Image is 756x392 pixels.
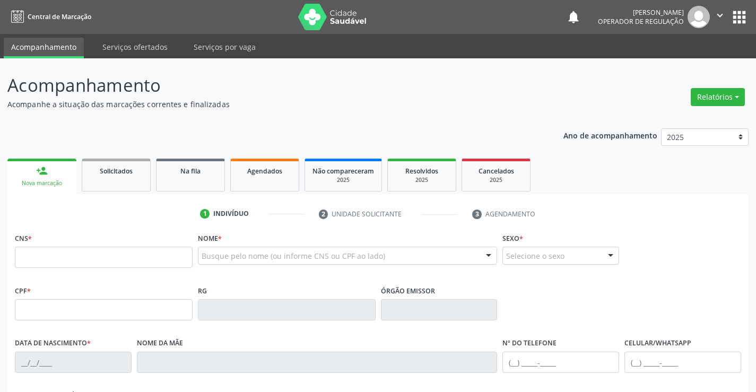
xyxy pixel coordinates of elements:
label: RG [198,283,207,299]
i:  [714,10,726,21]
input: __/__/____ [15,352,132,373]
div: 2025 [470,176,523,184]
img: img [688,6,710,28]
input: (__) _____-_____ [502,352,619,373]
button:  [710,6,730,28]
span: Cancelados [479,167,514,176]
span: Busque pelo nome (ou informe CNS ou CPF ao lado) [202,250,385,262]
p: Acompanhe a situação das marcações correntes e finalizadas [7,99,526,110]
label: Nome [198,230,222,247]
label: Órgão emissor [381,283,435,299]
p: Ano de acompanhamento [563,128,657,142]
span: Operador de regulação [598,17,684,26]
div: Nova marcação [15,179,69,187]
label: Data de nascimento [15,335,91,352]
div: Indivíduo [213,209,249,219]
div: [PERSON_NAME] [598,8,684,17]
button: apps [730,8,749,27]
label: Nome da mãe [137,335,183,352]
span: Selecione o sexo [506,250,564,262]
div: 2025 [312,176,374,184]
label: Celular/WhatsApp [624,335,691,352]
p: Acompanhamento [7,72,526,99]
label: CPF [15,283,31,299]
label: Nº do Telefone [502,335,557,352]
button: notifications [566,10,581,24]
div: person_add [36,165,48,177]
input: (__) _____-_____ [624,352,741,373]
a: Central de Marcação [7,8,91,25]
div: 1 [200,209,210,219]
label: Sexo [502,230,523,247]
a: Acompanhamento [4,38,84,58]
label: CNS [15,230,32,247]
span: Na fila [180,167,201,176]
span: Central de Marcação [28,12,91,21]
a: Serviços por vaga [186,38,263,56]
span: Agendados [247,167,282,176]
div: 2025 [395,176,448,184]
a: Serviços ofertados [95,38,175,56]
span: Resolvidos [405,167,438,176]
button: Relatórios [691,88,745,106]
span: Não compareceram [312,167,374,176]
span: Solicitados [100,167,133,176]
